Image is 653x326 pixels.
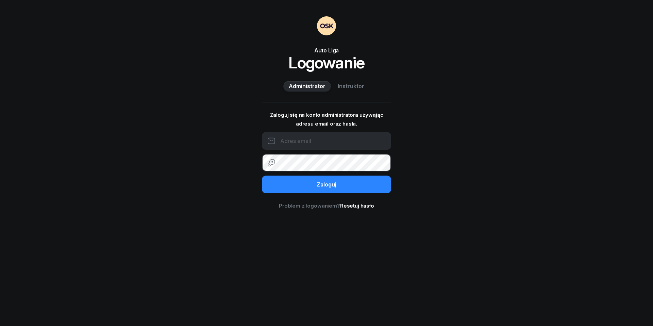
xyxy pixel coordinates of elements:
button: Zaloguj [262,176,391,193]
a: Resetuj hasło [340,202,374,209]
input: Adres email [262,132,391,150]
div: Zaloguj [317,180,336,189]
button: Instruktor [332,81,370,92]
span: Administrator [289,82,325,91]
div: Auto Liga [262,46,391,54]
span: Instruktor [338,82,364,91]
h1: Logowanie [262,54,391,71]
div: Problem z logowaniem? [262,201,391,210]
p: Zaloguj się na konto administratora używając adresu email oraz hasła. [262,111,391,128]
button: Administrator [283,81,331,92]
img: OSKAdmin [317,16,336,35]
